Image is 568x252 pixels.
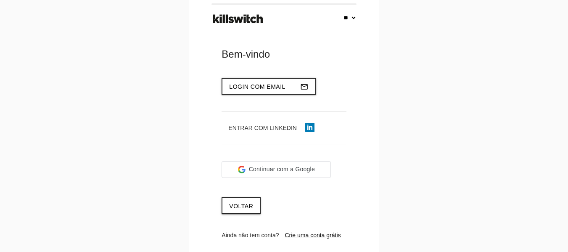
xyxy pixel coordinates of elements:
[249,165,315,174] span: Continuar com a Google
[222,48,346,61] div: Bem-vindo
[305,123,314,132] img: linkedin-icon.png
[300,79,309,95] i: mail_outline
[222,161,331,178] div: Continuar com a Google
[222,232,279,239] span: Ainda não tem conta?
[229,83,285,90] span: Login com email
[211,11,265,27] img: ks-logo-black-footer.png
[285,232,341,239] a: Crie uma conta grátis
[222,78,316,95] button: Login com emailmail_outline
[228,125,297,131] span: Entrar com LinkedIn
[222,120,321,135] button: Entrar com LinkedIn
[222,197,261,214] a: Voltar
